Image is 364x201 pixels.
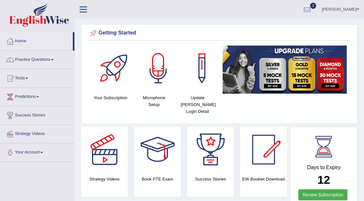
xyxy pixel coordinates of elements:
a: Renew Subscription [298,189,347,200]
a: Tests [0,69,74,86]
img: small5.jpg [223,46,347,94]
b: 12 [318,173,330,186]
h4: Days to Expiry [298,165,350,170]
h4: Success Stories [187,176,234,182]
h4: Update [PERSON_NAME] Login Detail [179,94,216,115]
div: Getting Started [89,28,350,38]
span: 3 [310,3,317,9]
h4: Your Subscription [92,94,129,101]
h4: Book PTE Exam [134,176,181,182]
h4: Microphone Setup [136,94,173,108]
h4: Strategy Videos [81,176,128,182]
a: Home [0,32,73,48]
a: Strategy Videos [0,125,74,141]
a: Success Stories [0,106,74,123]
a: Predictions [0,88,74,104]
a: Your Account [0,143,74,160]
h4: EW Booklet Download [240,176,287,182]
a: Practice Questions [0,51,74,67]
